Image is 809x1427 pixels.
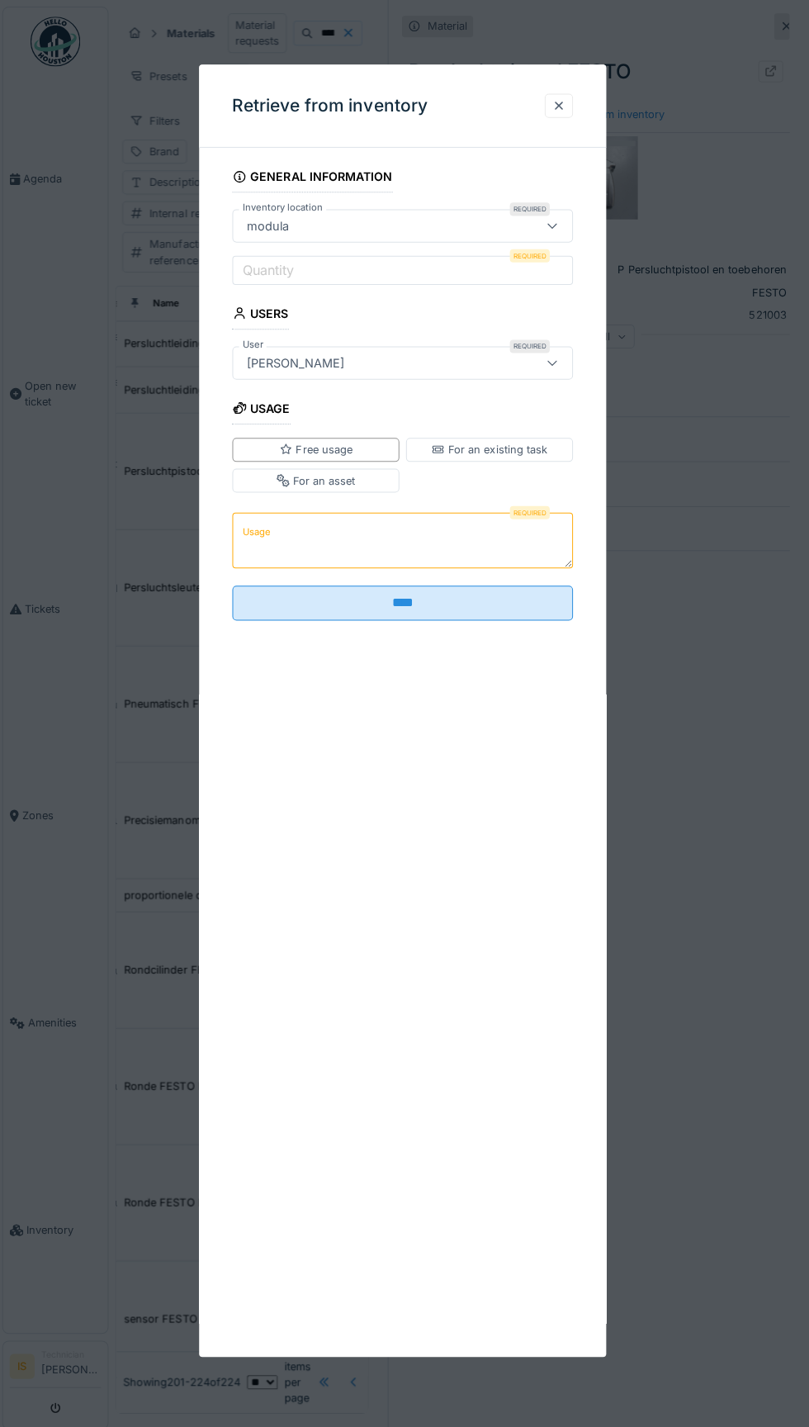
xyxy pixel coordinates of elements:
[235,164,395,192] div: General information
[511,337,551,350] div: Required
[242,200,329,214] label: Inventory location
[279,470,357,486] div: For an asset
[235,299,291,327] div: Users
[282,439,355,455] div: Free usage
[243,351,353,369] div: [PERSON_NAME]
[511,201,551,215] div: Required
[235,95,429,116] h3: Retrieve from inventory
[511,503,551,516] div: Required
[235,393,293,421] div: Usage
[242,519,277,539] label: Usage
[243,216,298,234] div: modula
[242,258,300,277] label: Quantity
[511,248,551,261] div: Required
[242,335,269,349] label: User
[433,439,548,455] div: For an existing task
